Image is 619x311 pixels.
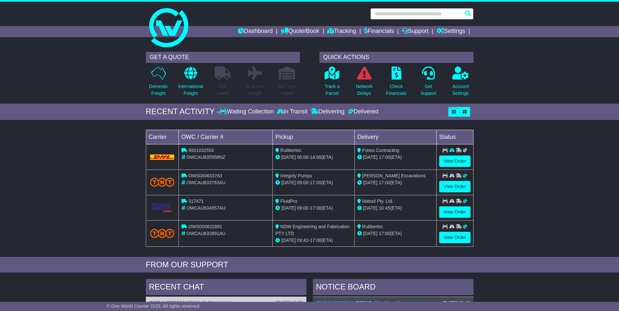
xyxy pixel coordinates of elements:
[273,130,355,144] td: Pickup
[379,155,390,160] span: 17:00
[278,83,296,97] p: Air / Sea Depot
[297,155,308,160] span: 06:00
[245,83,265,97] p: Air & Sea Freight
[178,83,203,97] p: International Freight
[188,148,214,153] span: 9931032554
[150,201,175,214] img: CapitalTransport.png
[106,304,201,309] span: © One World Courier 2025. All rights reserved.
[150,155,175,160] img: DHL.png
[357,205,434,212] div: (ETA)
[238,26,273,37] a: Dashboard
[362,224,383,229] span: Rubbertec
[275,108,309,115] div: In Transit
[276,300,303,305] div: [DATE] 12:05
[281,155,296,160] span: [DATE]
[186,231,225,236] span: OWCAU632891AU
[186,155,225,160] span: OWCAU635958NZ
[275,224,349,236] span: NDW Engineering and Fabrication PTY LTD
[346,108,379,115] div: Delivered
[443,300,470,306] div: [DATE] 09:16
[356,83,372,97] p: Network Delays
[362,148,399,153] span: Frews Contracting
[436,130,473,144] td: Status
[362,173,426,178] span: [PERSON_NAME] Excavations
[355,66,373,100] a: NetworkDelays
[402,26,428,37] a: Support
[148,66,168,100] a: DomesticFreight
[280,148,302,153] span: Rubbertec
[363,155,378,160] span: [DATE]
[146,260,473,270] div: FROM OUR SUPPORT
[310,238,321,243] span: 17:00
[357,179,434,186] div: (ETA)
[280,199,297,204] span: FluidPro
[215,83,231,97] p: Full Loads
[281,180,296,185] span: [DATE]
[275,154,352,161] div: - (ETA)
[316,300,355,305] a: OWCAU633266AU
[437,26,465,37] a: Settings
[439,206,471,218] a: View Order
[281,26,319,37] a: Quote/Book
[439,181,471,192] a: View Order
[379,231,390,236] span: 17:00
[357,300,398,305] span: P026 Rubber Hoses
[275,205,352,212] div: - (ETA)
[188,224,222,229] span: OWS000632891
[310,180,321,185] span: 17:00
[327,26,356,37] a: Tracking
[363,180,378,185] span: [DATE]
[219,108,275,115] div: Waiting Collection
[297,180,308,185] span: 09:00
[362,199,393,204] span: Matsol Pty. Ltd.
[357,154,434,161] div: (ETA)
[363,205,378,211] span: [DATE]
[313,279,473,297] div: NOTICE BOARD
[146,279,306,297] div: RECENT CHAT
[188,173,222,178] span: OWS000633763
[186,180,225,185] span: OWCAU633763AU
[280,173,312,178] span: Integrity Pumps
[452,66,469,100] a: AccountSettings
[316,300,470,306] div: ( )
[439,232,471,243] a: View Order
[363,231,378,236] span: [DATE]
[190,300,231,305] span: P026 Rubber Hoses
[281,205,296,211] span: [DATE]
[149,300,303,305] div: ( )
[150,229,175,238] img: TNT_Domestic.png
[149,300,189,305] a: OWCAU633266AU
[420,66,437,100] a: GetSupport
[354,130,436,144] td: Delivery
[310,155,321,160] span: 14:00
[186,205,225,211] span: OWCAU634957AU
[178,130,273,144] td: OWC / Carrier #
[324,66,340,100] a: Track aParcel
[146,107,220,116] div: RECENT ACTIVITY -
[386,83,407,97] p: Check Financials
[146,130,178,144] td: Carrier
[386,66,407,100] a: CheckFinancials
[319,52,473,63] div: QUICK ACTIONS
[275,179,352,186] div: - (ETA)
[357,230,434,237] div: (ETA)
[297,238,308,243] span: 09:43
[439,155,471,167] a: View Order
[188,199,204,204] span: 317471
[379,180,390,185] span: 17:00
[452,83,469,97] p: Account Settings
[310,205,321,211] span: 17:00
[297,205,308,211] span: 09:00
[281,238,296,243] span: [DATE]
[150,178,175,186] img: TNT_Domestic.png
[149,83,168,97] p: Domestic Freight
[325,83,340,97] p: Track a Parcel
[309,108,346,115] div: Delivering
[275,237,352,244] div: - (ETA)
[364,26,394,37] a: Financials
[146,52,300,63] div: GET A QUOTE
[178,66,204,100] a: InternationalFreight
[420,83,436,97] p: Get Support
[379,205,390,211] span: 10:45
